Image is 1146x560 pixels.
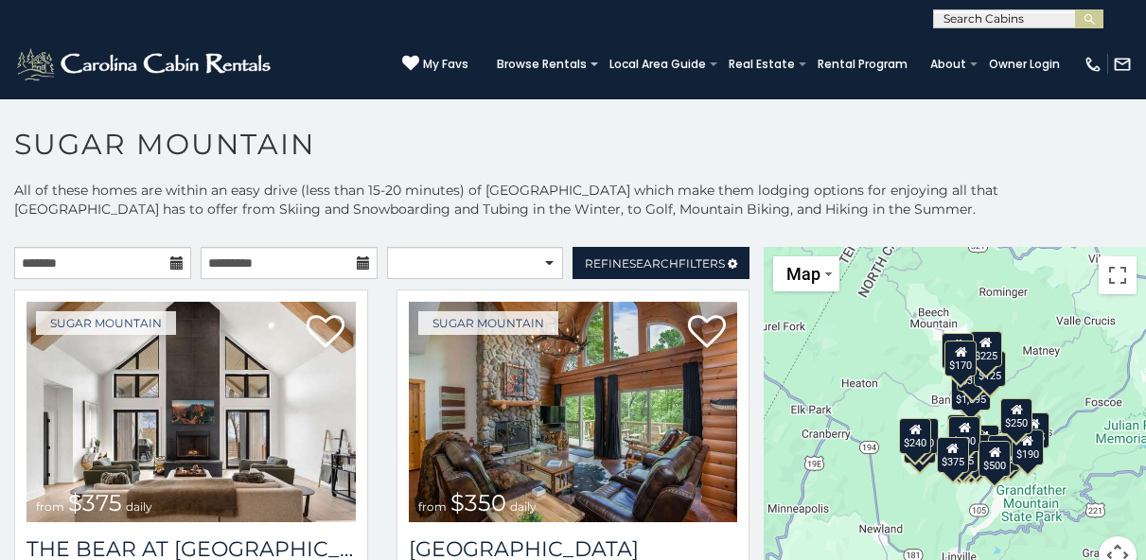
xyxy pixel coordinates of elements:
img: phone-regular-white.png [1084,55,1102,74]
div: $240 [899,418,931,454]
div: $500 [979,441,1012,477]
div: $170 [945,341,978,376]
a: Add to favorites [688,313,726,353]
span: Map [786,264,820,284]
img: White-1-2.png [14,45,276,83]
span: daily [510,499,537,514]
div: $190 [1012,429,1044,465]
span: from [418,499,447,514]
a: Add to favorites [307,313,344,353]
img: mail-regular-white.png [1113,55,1132,74]
a: Local Area Guide [600,51,715,78]
a: About [921,51,976,78]
img: Grouse Moor Lodge [409,302,738,522]
div: $225 [970,331,1002,367]
img: The Bear At Sugar Mountain [26,302,356,522]
span: Refine Filters [585,256,725,271]
a: Real Estate [719,51,804,78]
a: RefineSearchFilters [573,247,749,279]
div: $195 [989,435,1021,471]
div: $240 [942,333,974,369]
a: Owner Login [979,51,1069,78]
span: My Favs [423,56,468,73]
span: $350 [450,489,506,516]
div: $190 [948,414,980,450]
div: $1,095 [951,375,991,411]
div: $300 [948,416,980,452]
div: $125 [975,351,1007,387]
a: Sugar Mountain [36,311,176,335]
span: from [36,499,64,514]
a: Sugar Mountain [418,311,558,335]
div: $250 [1000,398,1032,434]
span: daily [126,499,152,514]
button: Change map style [773,256,839,291]
span: Search [629,256,679,271]
a: Browse Rentals [487,51,596,78]
div: $375 [937,437,969,473]
span: $375 [68,489,122,516]
a: The Bear At Sugar Mountain from $375 daily [26,302,356,522]
div: $155 [1018,412,1050,448]
a: My Favs [402,55,468,74]
div: $200 [967,425,999,461]
a: Rental Program [808,51,917,78]
button: Toggle fullscreen view [1099,256,1137,294]
a: Grouse Moor Lodge from $350 daily [409,302,738,522]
